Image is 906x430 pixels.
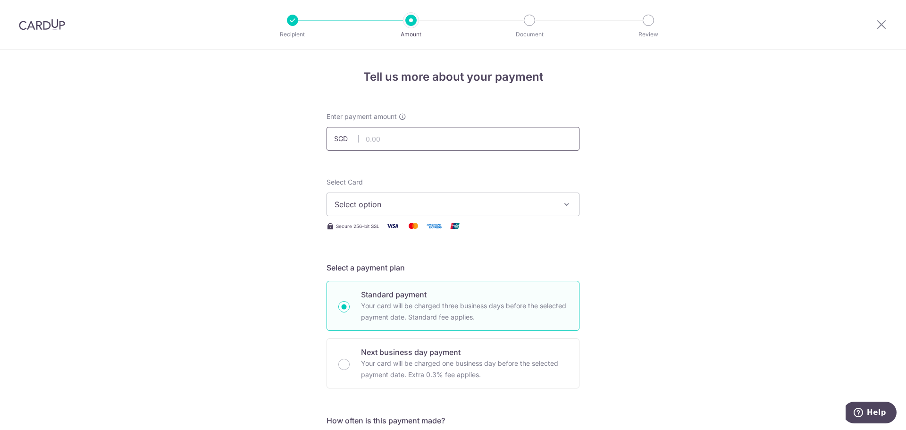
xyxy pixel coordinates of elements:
img: Union Pay [445,220,464,232]
span: Enter payment amount [327,112,397,121]
p: Document [495,30,564,39]
p: Amount [376,30,446,39]
span: Select option [335,199,554,210]
p: Your card will be charged one business day before the selected payment date. Extra 0.3% fee applies. [361,358,568,380]
iframe: Opens a widget where you can find more information [846,402,897,425]
h5: How often is this payment made? [327,415,579,426]
h5: Select a payment plan [327,262,579,273]
span: translation missing: en.payables.payment_networks.credit_card.summary.labels.select_card [327,178,363,186]
img: Visa [383,220,402,232]
img: CardUp [19,19,65,30]
span: Secure 256-bit SSL [336,222,379,230]
span: SGD [334,134,359,143]
p: Next business day payment [361,346,568,358]
img: American Express [425,220,444,232]
h4: Tell us more about your payment [327,68,579,85]
p: Recipient [258,30,327,39]
input: 0.00 [327,127,579,151]
img: Mastercard [404,220,423,232]
p: Your card will be charged three business days before the selected payment date. Standard fee appl... [361,300,568,323]
button: Select option [327,193,579,216]
p: Review [613,30,683,39]
p: Standard payment [361,289,568,300]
